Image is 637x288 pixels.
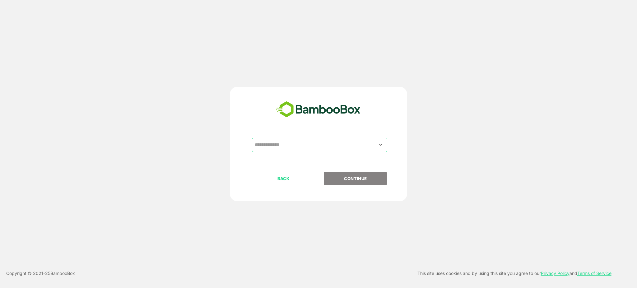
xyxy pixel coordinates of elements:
[252,172,315,185] button: BACK
[253,175,315,182] p: BACK
[377,141,385,149] button: Open
[273,99,364,120] img: bamboobox
[577,271,611,276] a: Terms of Service
[324,172,387,185] button: CONTINUE
[541,271,570,276] a: Privacy Policy
[6,270,75,277] p: Copyright © 2021- 25 BambooBox
[417,270,611,277] p: This site uses cookies and by using this site you agree to our and
[324,175,387,182] p: CONTINUE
